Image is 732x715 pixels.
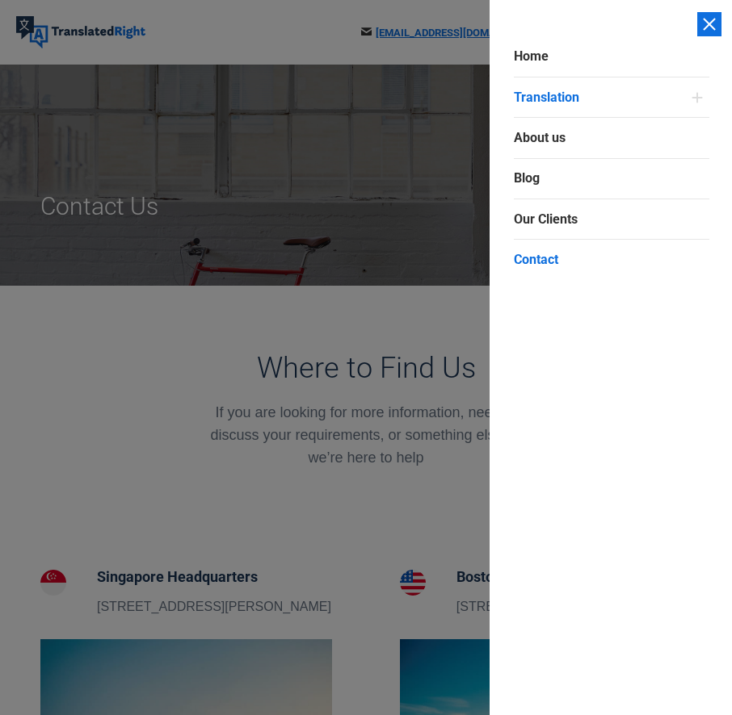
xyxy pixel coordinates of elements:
[514,118,709,158] a: About us
[514,240,709,280] a: Contact
[514,90,579,106] span: Translation
[514,36,709,77] a: Home
[514,77,685,117] a: Translation
[514,211,578,228] span: Our Clients
[514,130,566,146] span: About us
[514,170,540,186] span: Blog
[697,12,721,36] div: Close
[514,252,558,268] span: Contact
[514,199,709,240] a: Our Clients
[514,158,709,199] a: Blog
[514,48,549,65] span: Home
